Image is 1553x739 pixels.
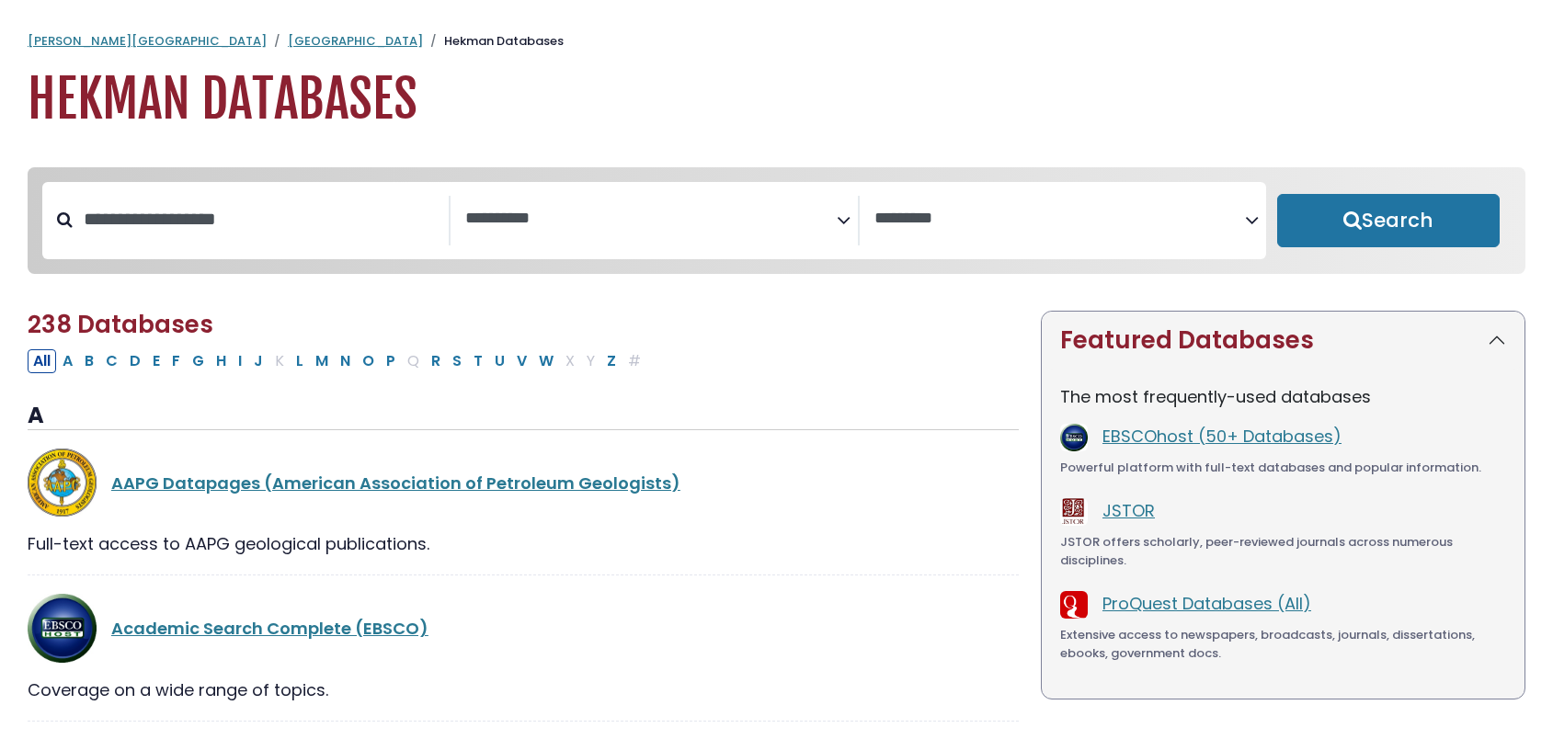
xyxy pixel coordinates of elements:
button: Filter Results S [447,349,467,373]
button: Filter Results D [124,349,146,373]
textarea: Search [465,210,836,229]
button: Filter Results V [511,349,532,373]
button: Filter Results F [166,349,186,373]
button: Filter Results N [335,349,356,373]
a: AAPG Datapages (American Association of Petroleum Geologists) [111,472,680,495]
button: Filter Results M [310,349,334,373]
a: JSTOR [1102,499,1155,522]
button: Filter Results I [233,349,247,373]
div: Alpha-list to filter by first letter of database name [28,348,648,371]
button: Filter Results A [57,349,78,373]
button: Filter Results P [381,349,401,373]
a: [GEOGRAPHIC_DATA] [288,32,423,50]
button: All [28,349,56,373]
button: Submit for Search Results [1277,194,1500,247]
div: JSTOR offers scholarly, peer-reviewed journals across numerous disciplines. [1060,533,1506,569]
input: Search database by title or keyword [73,204,449,234]
button: Filter Results T [468,349,488,373]
button: Filter Results J [248,349,268,373]
a: EBSCOhost (50+ Databases) [1102,425,1342,448]
button: Filter Results U [489,349,510,373]
nav: breadcrumb [28,32,1525,51]
li: Hekman Databases [423,32,564,51]
textarea: Search [874,210,1245,229]
span: 238 Databases [28,308,213,341]
button: Filter Results G [187,349,210,373]
button: Filter Results Z [601,349,622,373]
button: Filter Results C [100,349,123,373]
div: Coverage on a wide range of topics. [28,677,1019,702]
nav: Search filters [28,167,1525,274]
div: Full-text access to AAPG geological publications. [28,531,1019,556]
button: Filter Results L [291,349,309,373]
p: The most frequently-used databases [1060,384,1506,409]
button: Filter Results O [357,349,380,373]
button: Filter Results R [426,349,446,373]
button: Filter Results E [147,349,166,373]
button: Filter Results B [79,349,99,373]
button: Featured Databases [1042,312,1524,369]
a: [PERSON_NAME][GEOGRAPHIC_DATA] [28,32,267,50]
div: Extensive access to newspapers, broadcasts, journals, dissertations, ebooks, government docs. [1060,626,1506,662]
button: Filter Results H [211,349,232,373]
h3: A [28,403,1019,430]
h1: Hekman Databases [28,69,1525,131]
div: Powerful platform with full-text databases and popular information. [1060,459,1506,477]
a: ProQuest Databases (All) [1102,592,1311,615]
a: Academic Search Complete (EBSCO) [111,617,428,640]
button: Filter Results W [533,349,559,373]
